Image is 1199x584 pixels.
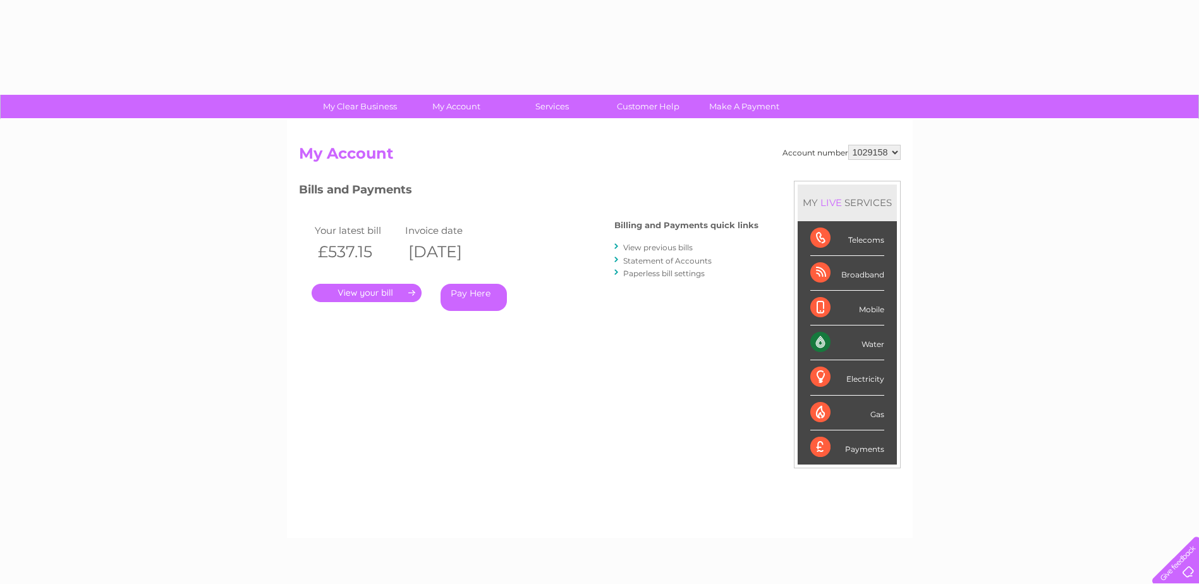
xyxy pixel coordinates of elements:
[782,145,901,160] div: Account number
[312,222,403,239] td: Your latest bill
[798,185,897,221] div: MY SERVICES
[810,291,884,325] div: Mobile
[623,269,705,278] a: Paperless bill settings
[810,256,884,291] div: Broadband
[818,197,844,209] div: LIVE
[692,95,796,118] a: Make A Payment
[614,221,758,230] h4: Billing and Payments quick links
[312,239,403,265] th: £537.15
[810,325,884,360] div: Water
[308,95,412,118] a: My Clear Business
[623,256,712,265] a: Statement of Accounts
[810,430,884,465] div: Payments
[441,284,507,311] a: Pay Here
[312,284,422,302] a: .
[810,221,884,256] div: Telecoms
[500,95,604,118] a: Services
[623,243,693,252] a: View previous bills
[404,95,508,118] a: My Account
[402,222,493,239] td: Invoice date
[402,239,493,265] th: [DATE]
[810,360,884,395] div: Electricity
[596,95,700,118] a: Customer Help
[299,145,901,169] h2: My Account
[299,181,758,203] h3: Bills and Payments
[810,396,884,430] div: Gas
